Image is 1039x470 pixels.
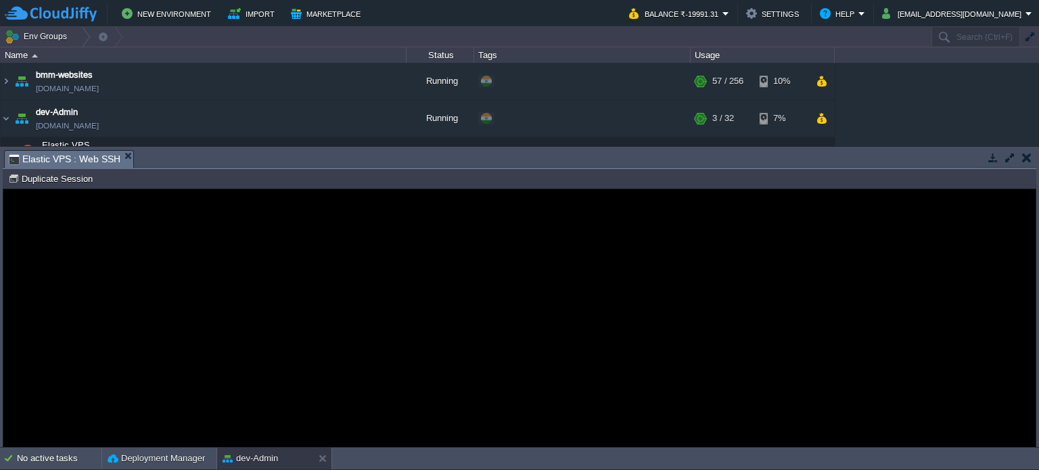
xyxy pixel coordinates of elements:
a: bmm-websites [36,68,93,82]
button: Import [228,5,279,22]
button: dev-Admin [223,452,278,465]
img: AMDAwAAAACH5BAEAAAAALAAAAAABAAEAAAICRAEAOw== [18,137,37,164]
img: AMDAwAAAACH5BAEAAAAALAAAAAABAAEAAAICRAEAOw== [1,100,11,137]
div: 3 / 32 [712,100,734,137]
button: Settings [746,5,803,22]
div: 3 / 32 [712,137,734,164]
div: 57 / 256 [712,63,743,99]
button: Env Groups [5,27,72,46]
div: 7% [760,100,804,137]
div: Running [407,63,474,99]
span: [DOMAIN_NAME] [36,82,99,95]
div: Status [407,47,474,63]
div: Tags [475,47,690,63]
img: AMDAwAAAACH5BAEAAAAALAAAAAABAAEAAAICRAEAOw== [1,63,11,99]
a: Elastic VPS [41,140,92,150]
img: AMDAwAAAACH5BAEAAAAALAAAAAABAAEAAAICRAEAOw== [12,100,31,137]
img: AMDAwAAAACH5BAEAAAAALAAAAAABAAEAAAICRAEAOw== [32,54,38,57]
button: Help [820,5,858,22]
a: dev-Admin [36,105,78,119]
div: 10% [760,63,804,99]
span: [DOMAIN_NAME] [36,119,99,133]
img: AMDAwAAAACH5BAEAAAAALAAAAAABAAEAAAICRAEAOw== [9,137,18,164]
div: Name [1,47,406,63]
iframe: chat widget [982,416,1025,456]
span: Elastic VPS [41,139,92,151]
div: Usage [691,47,834,63]
span: Elastic VPS : Web SSH [9,151,120,168]
button: Duplicate Session [8,172,97,185]
button: Marketplace [291,5,365,22]
img: AMDAwAAAACH5BAEAAAAALAAAAAABAAEAAAICRAEAOw== [12,63,31,99]
button: [EMAIL_ADDRESS][DOMAIN_NAME] [882,5,1025,22]
button: Balance ₹-19991.31 [629,5,722,22]
button: Deployment Manager [108,452,205,465]
div: No active tasks [17,448,101,469]
img: CloudJiffy [5,5,97,22]
div: Running [407,100,474,137]
div: 7% [760,137,804,164]
button: New Environment [122,5,215,22]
